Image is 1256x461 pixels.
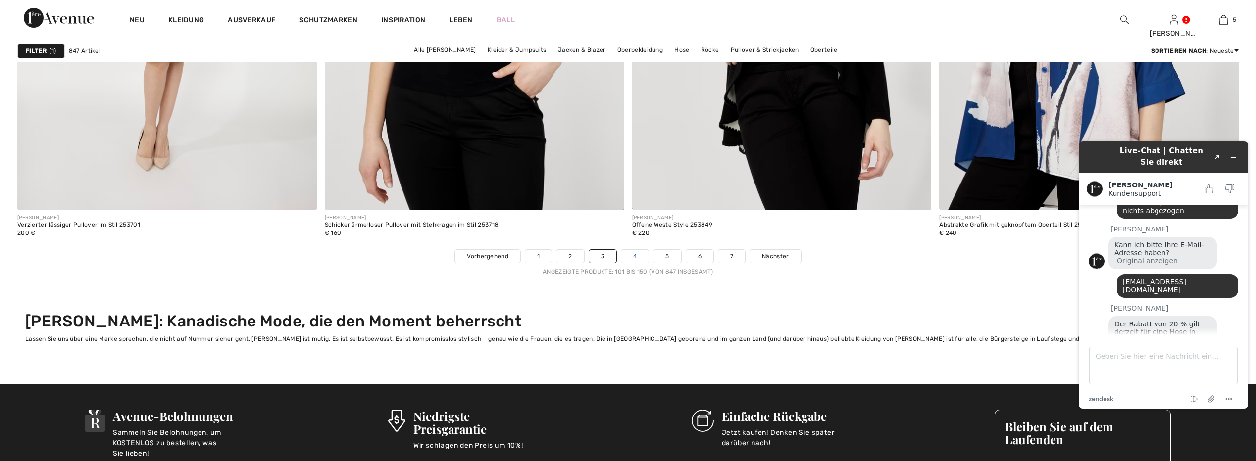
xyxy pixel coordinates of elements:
a: Kleider & Jumpsuits [483,44,552,56]
p: Jetzt kaufen! Denken Sie später darüber nach! [722,427,840,447]
div: angezeigte Produkte: 101 bis 150 (von 847 insgesamt) [17,267,1239,276]
strong: Sortieren nach [1151,47,1206,54]
h3: Niedrigste Preisgarantie [413,410,537,435]
div: [PERSON_NAME] [17,214,140,222]
a: 5 [1199,14,1248,26]
p: Sammeln Sie Belohnungen, um KOSTENLOS zu bestellen, was Sie lieben! [113,427,234,447]
a: Oberbekleidung [612,44,668,56]
span: 847 Artikel [69,46,100,55]
img: Meine Infos [1170,14,1178,26]
h3: Einfache Rückgabe [722,410,840,422]
a: Pullover & Strickjacken [726,44,804,56]
img: Meine Tasche [1219,14,1228,26]
img: Easy Returns [692,410,714,432]
a: Ball [497,15,515,25]
a: Kleidung [168,16,204,26]
a: Vorhergehend [455,250,520,263]
a: Oberteile [805,44,843,56]
img: Avenida 1ère [24,8,94,28]
a: Ausverkauf [228,16,275,26]
a: Nächster [750,250,801,263]
div: Schicker ärmelloser Pullover mit Stehkragen im Stil 253718 [325,222,499,229]
span: € 240 [939,230,957,236]
a: Hose [669,44,694,56]
div: [PERSON_NAME] [939,214,1095,222]
div: [PERSON_NAME] [632,214,713,222]
img: Avenue Rewards [85,410,105,432]
img: Durchsuchen Sie die Website [1120,14,1129,26]
div: Abstrakte Grafik mit geknöpftem Oberteil Stil 253751 [939,222,1095,229]
nav: Seitennavigation [17,249,1239,276]
span: Plaudern [18,7,58,16]
span: Inspiration [381,16,425,26]
span: Nächster [762,252,789,261]
span: 5 [1233,15,1236,24]
iframe: Find more information here [1071,134,1256,416]
div: Verzierter lässiger Pullover im Stil 253701 [17,222,140,229]
a: Sign In [1170,15,1178,24]
img: Lowest Price Guarantee [388,410,405,432]
span: Vorhergehend [467,252,508,261]
a: Schutzmarken [299,16,357,26]
div: [PERSON_NAME] [325,214,499,222]
a: 2 [556,250,584,263]
a: Neu [130,16,145,26]
div: Mehr [25,343,1231,352]
div: [PERSON_NAME] [1150,28,1198,39]
font: : Neueste [1151,47,1234,54]
a: 7 [718,250,745,263]
span: 1 [50,46,56,55]
a: 6 [686,250,713,263]
div: Lassen Sie uns über eine Marke sprechen, die nicht auf Nummer sicher geht. [PERSON_NAME] ist muti... [25,334,1231,343]
a: Jacken & Blazer [553,44,611,56]
h3: Avenue-Belohnungen [113,410,234,422]
a: Leben [449,15,473,25]
h3: Bleiben Sie auf dem Laufenden [1005,420,1160,446]
p: Wir schlagen den Preis um 10%! [413,440,537,460]
a: Röcke [696,44,724,56]
a: Alle [PERSON_NAME] [409,44,481,56]
span: € 220 [632,230,650,236]
a: 1 [525,250,552,263]
strong: Filter [26,46,47,55]
a: 5 [653,250,681,263]
a: 4 [621,250,649,263]
a: 3 [589,250,616,263]
h2: [PERSON_NAME]: Kanadische Mode, die den Moment beherrscht [25,312,1231,330]
span: 200 € [17,230,36,236]
div: Offene Weste Style 253849 [632,222,713,229]
span: € 160 [325,230,342,236]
